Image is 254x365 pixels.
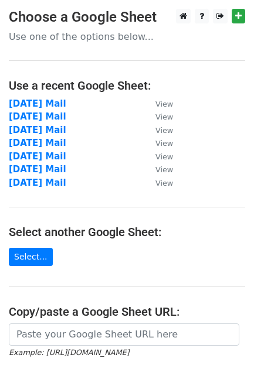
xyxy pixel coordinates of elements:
[155,179,173,187] small: View
[144,125,173,135] a: View
[9,305,245,319] h4: Copy/paste a Google Sheet URL:
[155,100,173,108] small: View
[144,98,173,109] a: View
[9,138,66,148] a: [DATE] Mail
[144,178,173,188] a: View
[144,151,173,162] a: View
[9,178,66,188] a: [DATE] Mail
[144,138,173,148] a: View
[9,98,66,109] a: [DATE] Mail
[9,79,245,93] h4: Use a recent Google Sheet:
[144,111,173,122] a: View
[9,348,129,357] small: Example: [URL][DOMAIN_NAME]
[155,139,173,148] small: View
[9,151,66,162] a: [DATE] Mail
[9,125,66,135] a: [DATE] Mail
[9,9,245,26] h3: Choose a Google Sheet
[155,165,173,174] small: View
[9,30,245,43] p: Use one of the options below...
[155,112,173,121] small: View
[9,323,239,346] input: Paste your Google Sheet URL here
[9,164,66,175] a: [DATE] Mail
[9,225,245,239] h4: Select another Google Sheet:
[9,248,53,266] a: Select...
[9,111,66,122] a: [DATE] Mail
[144,164,173,175] a: View
[155,126,173,135] small: View
[155,152,173,161] small: View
